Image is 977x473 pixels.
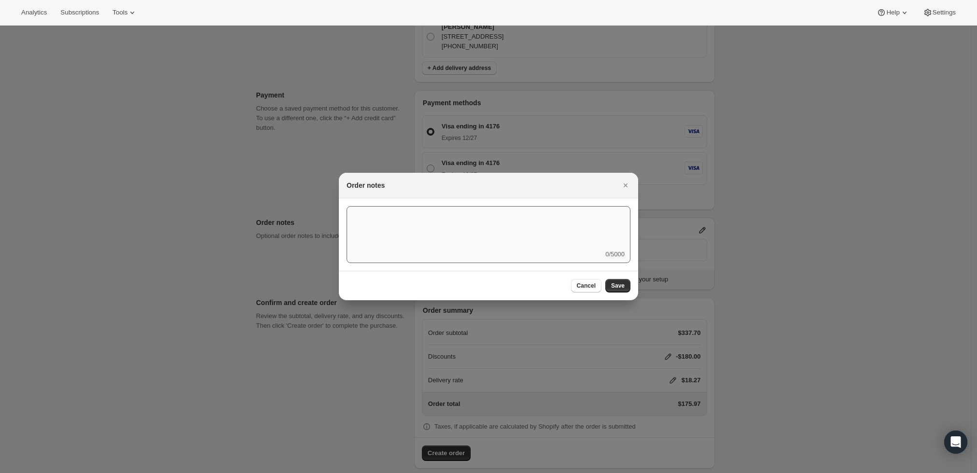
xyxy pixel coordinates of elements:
div: Open Intercom Messenger [944,431,967,454]
button: Save [605,279,630,292]
span: Cancel [577,282,596,290]
span: Settings [933,9,956,16]
button: Help [871,6,915,19]
button: Subscriptions [55,6,105,19]
span: Save [611,282,625,290]
span: Subscriptions [60,9,99,16]
button: Tools [107,6,143,19]
button: Analytics [15,6,53,19]
span: Analytics [21,9,47,16]
span: Help [886,9,899,16]
button: Cancel [571,279,601,292]
button: Settings [917,6,962,19]
span: Tools [112,9,127,16]
button: Close [619,179,632,192]
h2: Order notes [347,181,385,190]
